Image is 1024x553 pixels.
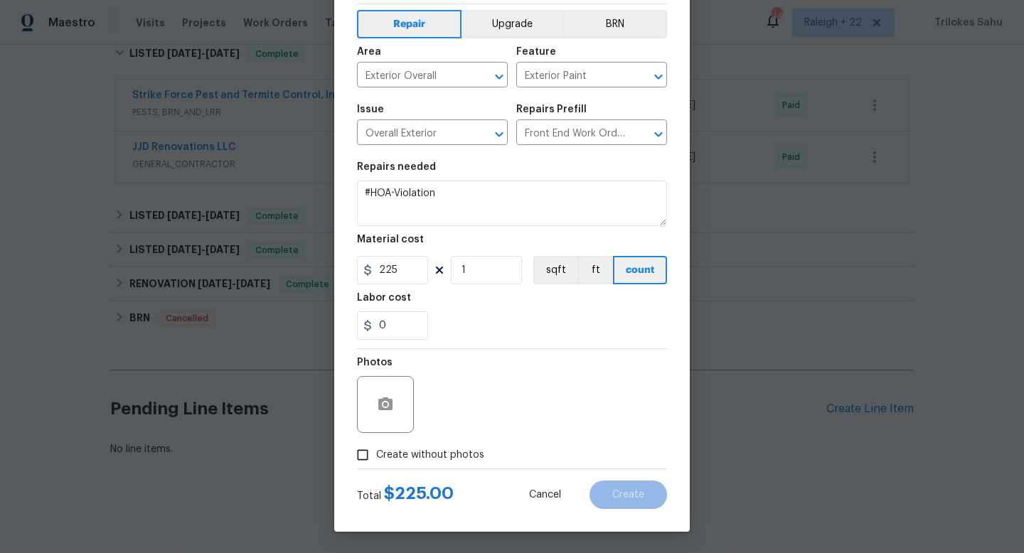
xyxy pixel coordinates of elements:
div: Total [357,486,454,503]
button: Open [489,124,509,144]
span: Create without photos [376,448,484,463]
button: sqft [533,256,577,284]
h5: Labor cost [357,293,411,303]
h5: Issue [357,104,384,114]
button: Open [649,124,668,144]
button: BRN [562,10,667,38]
h5: Photos [357,358,393,367]
span: Create [612,490,644,500]
button: Repair [357,10,462,38]
h5: Material cost [357,235,424,245]
textarea: #HOA-Violation [357,181,667,226]
span: $ 225.00 [384,485,454,502]
h5: Area [357,47,381,57]
button: Open [649,67,668,87]
span: Cancel [529,490,561,500]
h5: Feature [516,47,556,57]
h5: Repairs needed [357,162,436,172]
button: count [613,256,667,284]
button: Create [590,480,667,509]
button: Open [489,67,509,87]
button: Cancel [506,480,584,509]
h5: Repairs Prefill [516,104,587,114]
button: ft [577,256,613,284]
button: Upgrade [462,10,563,38]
